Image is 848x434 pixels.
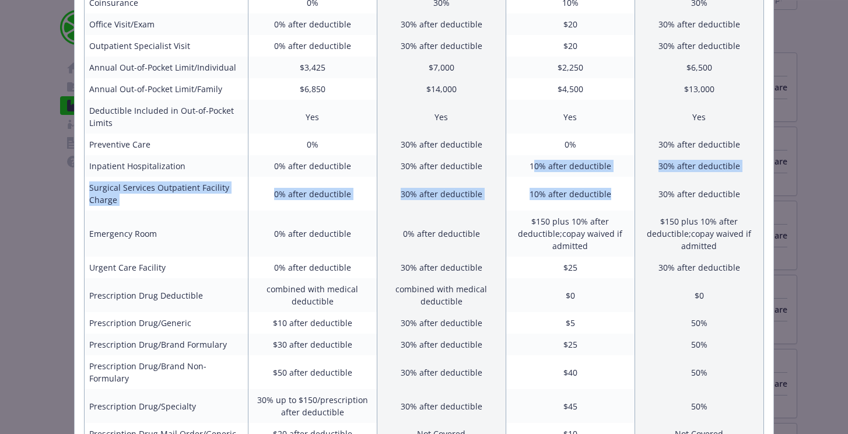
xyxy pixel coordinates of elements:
td: 50% [635,355,763,389]
td: Urgent Care Facility [85,257,248,278]
td: Prescription Drug/Specialty [85,389,248,423]
td: $30 after deductible [248,334,377,355]
td: $0 [635,278,763,312]
td: 30% after deductible [377,355,506,389]
td: 30% after deductible [377,389,506,423]
td: 30% after deductible [635,134,763,155]
td: Prescription Drug/Generic [85,312,248,334]
td: 0% after deductible [248,211,377,257]
td: Prescription Drug/Brand Non-Formulary [85,355,248,389]
td: $45 [506,389,635,423]
td: $25 [506,257,635,278]
td: $25 [506,334,635,355]
td: $4,500 [506,78,635,100]
td: $40 [506,355,635,389]
td: combined with medical deductible [248,278,377,312]
td: 30% after deductible [377,177,506,211]
td: 50% [635,312,763,334]
td: Annual Out-of-Pocket Limit/Individual [85,57,248,78]
td: Office Visit/Exam [85,13,248,35]
td: 30% after deductible [635,155,763,177]
td: Yes [248,100,377,134]
td: $20 [506,35,635,57]
td: Prescription Drug/Brand Formulary [85,334,248,355]
td: Yes [506,100,635,134]
td: $13,000 [635,78,763,100]
td: 30% after deductible [635,35,763,57]
td: $0 [506,278,635,312]
td: 30% after deductible [377,334,506,355]
td: $150 plus 10% after deductible;copay waived if admitted [506,211,635,257]
td: 10% after deductible [506,155,635,177]
td: 30% up to $150/prescription after deductible [248,389,377,423]
td: 0% [248,134,377,155]
td: 0% after deductible [377,211,506,257]
td: Yes [377,100,506,134]
td: Surgical Services Outpatient Facility Charge [85,177,248,211]
td: 50% [635,334,763,355]
td: 30% after deductible [377,35,506,57]
td: Preventive Care [85,134,248,155]
td: 30% after deductible [377,312,506,334]
td: $20 [506,13,635,35]
td: combined with medical deductible [377,278,506,312]
td: $6,850 [248,78,377,100]
td: 0% [506,134,635,155]
td: $10 after deductible [248,312,377,334]
td: $3,425 [248,57,377,78]
td: 0% after deductible [248,13,377,35]
td: 0% after deductible [248,257,377,278]
td: Yes [635,100,763,134]
td: 30% after deductible [377,134,506,155]
td: $6,500 [635,57,763,78]
td: 10% after deductible [506,177,635,211]
td: 30% after deductible [377,13,506,35]
td: Prescription Drug Deductible [85,278,248,312]
td: 0% after deductible [248,155,377,177]
td: 30% after deductible [635,177,763,211]
td: $5 [506,312,635,334]
td: 50% [635,389,763,423]
td: $14,000 [377,78,506,100]
td: Deductible Included in Out-of-Pocket Limits [85,100,248,134]
td: 0% after deductible [248,177,377,211]
td: $2,250 [506,57,635,78]
td: 30% after deductible [635,257,763,278]
td: Outpatient Specialist Visit [85,35,248,57]
td: 30% after deductible [377,257,506,278]
td: Emergency Room [85,211,248,257]
td: 30% after deductible [635,13,763,35]
td: $150 plus 10% after deductible;copay waived if admitted [635,211,763,257]
td: Annual Out-of-Pocket Limit/Family [85,78,248,100]
td: Inpatient Hospitalization [85,155,248,177]
td: $7,000 [377,57,506,78]
td: $50 after deductible [248,355,377,389]
td: 30% after deductible [377,155,506,177]
td: 0% after deductible [248,35,377,57]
